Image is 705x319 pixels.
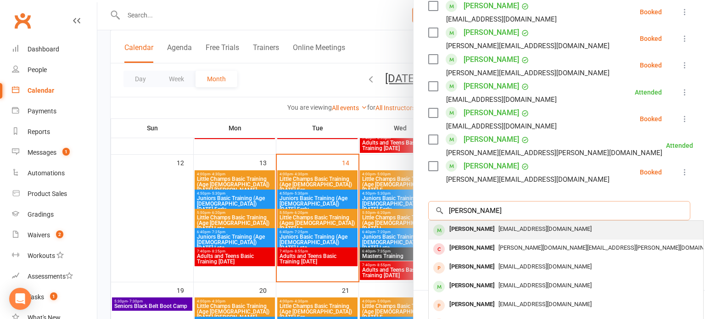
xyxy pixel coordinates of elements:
div: member [433,281,445,292]
div: Open Intercom Messenger [9,288,31,310]
div: [PERSON_NAME] [446,223,498,236]
input: Search to add attendees [428,201,690,220]
div: [PERSON_NAME] [446,241,498,255]
a: [PERSON_NAME] [464,25,519,40]
div: [PERSON_NAME] [446,260,498,274]
a: Waivers 2 [12,225,97,246]
div: Calendar [28,87,54,94]
div: Product Sales [28,190,67,197]
div: Booked [640,62,662,68]
div: Waivers [28,231,50,239]
div: Booked [640,116,662,122]
a: Calendar [12,80,97,101]
a: Dashboard [12,39,97,60]
div: [PERSON_NAME][EMAIL_ADDRESS][DOMAIN_NAME] [446,67,610,79]
a: Payments [12,101,97,122]
div: Dashboard [28,45,59,53]
div: [EMAIL_ADDRESS][DOMAIN_NAME] [446,120,557,132]
span: 2 [56,230,63,238]
span: [EMAIL_ADDRESS][DOMAIN_NAME] [498,282,592,289]
a: [PERSON_NAME] [464,79,519,94]
a: [PERSON_NAME] [464,132,519,147]
div: Assessments [28,273,73,280]
div: Attended [635,89,662,95]
div: member [433,224,445,236]
div: Payments [28,107,56,115]
a: People [12,60,97,80]
span: 1 [50,292,57,300]
span: [EMAIL_ADDRESS][DOMAIN_NAME] [498,263,592,270]
div: Gradings [28,211,54,218]
div: [PERSON_NAME][EMAIL_ADDRESS][DOMAIN_NAME] [446,173,610,185]
div: People [28,66,47,73]
div: [EMAIL_ADDRESS][DOMAIN_NAME] [446,13,557,25]
a: Clubworx [11,9,34,32]
span: [EMAIL_ADDRESS][DOMAIN_NAME] [498,301,592,308]
div: Booked [640,169,662,175]
div: [PERSON_NAME] [446,279,498,292]
div: Booked [640,9,662,15]
div: Workouts [28,252,55,259]
a: Gradings [12,204,97,225]
a: Reports [12,122,97,142]
div: Attended [666,142,693,149]
a: [PERSON_NAME] [464,106,519,120]
div: Messages [28,149,56,156]
span: 1 [62,148,70,156]
div: Tasks [28,293,44,301]
div: [PERSON_NAME][EMAIL_ADDRESS][DOMAIN_NAME] [446,40,610,52]
div: Automations [28,169,65,177]
span: [EMAIL_ADDRESS][DOMAIN_NAME] [498,225,592,232]
div: [PERSON_NAME] [446,298,498,311]
div: Booked [640,35,662,42]
a: [PERSON_NAME] [464,159,519,173]
a: [PERSON_NAME] [464,52,519,67]
a: Automations [12,163,97,184]
div: prospect [433,262,445,274]
a: Tasks 1 [12,287,97,308]
div: member [433,243,445,255]
a: Product Sales [12,184,97,204]
a: Messages 1 [12,142,97,163]
div: [PERSON_NAME][EMAIL_ADDRESS][PERSON_NAME][DOMAIN_NAME] [446,147,662,159]
a: Workouts [12,246,97,266]
div: prospect [433,300,445,311]
div: Reports [28,128,50,135]
div: [EMAIL_ADDRESS][DOMAIN_NAME] [446,94,557,106]
a: Assessments [12,266,97,287]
